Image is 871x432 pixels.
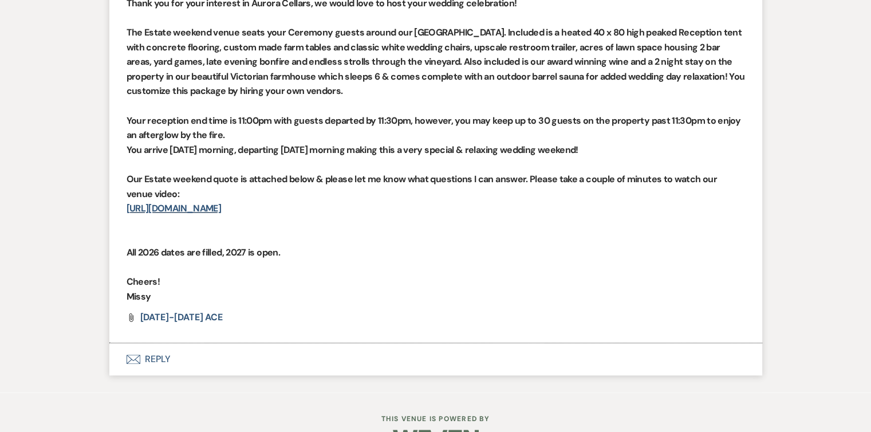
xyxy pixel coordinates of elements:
[109,343,762,375] button: Reply
[140,311,223,323] span: [DATE]-[DATE] ACE
[127,144,578,156] strong: You arrive [DATE] morning, departing [DATE] morning making this a very special & relaxing wedding...
[127,290,151,303] strong: Missy
[127,173,717,200] strong: Our Estate weekend quote is attached below & please let me know what questions I can answer. Plea...
[127,246,280,258] strong: All 2026 dates are filled, 2027 is open.
[127,26,745,97] strong: The Estate weekend venue seats your Ceremony guests around our [GEOGRAPHIC_DATA]. Included is a h...
[127,202,221,214] a: [URL][DOMAIN_NAME]
[127,115,740,142] strong: Your reception end time is 11:00pm with guests departed by 11:30pm, however, you may keep up to 3...
[140,313,223,322] a: [DATE]-[DATE] ACE
[127,276,160,288] strong: Cheers!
